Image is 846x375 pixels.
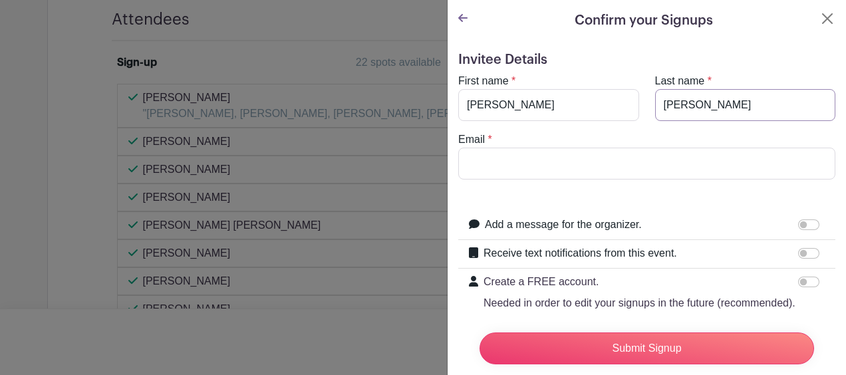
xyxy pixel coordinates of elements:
[458,132,485,148] label: Email
[484,295,795,311] p: Needed in order to edit your signups in the future (recommended).
[484,274,795,290] p: Create a FREE account.
[819,11,835,27] button: Close
[458,52,835,68] h5: Invitee Details
[485,217,642,233] label: Add a message for the organizer.
[480,332,814,364] input: Submit Signup
[575,11,713,31] h5: Confirm your Signups
[655,73,705,89] label: Last name
[484,245,677,261] label: Receive text notifications from this event.
[458,73,509,89] label: First name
